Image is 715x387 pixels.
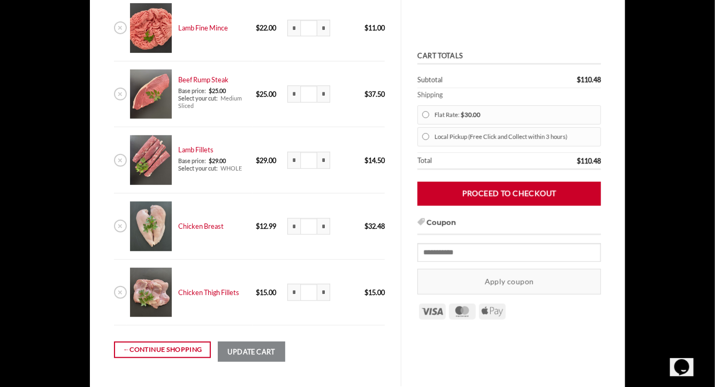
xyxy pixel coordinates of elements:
[178,75,229,84] a: Beef Rump Steak
[114,154,127,167] a: Remove Lamb Fillets from cart
[417,269,601,294] button: Apply coupon
[209,87,212,94] span: $
[364,222,385,230] bdi: 32.48
[130,202,171,251] img: Cart
[114,342,211,358] a: Continue shopping
[256,156,260,165] span: $
[256,222,276,230] bdi: 12.99
[218,342,285,361] button: Update cart
[178,165,218,172] dt: Select your cut:
[130,3,171,53] img: Cart
[209,87,226,94] span: 25.00
[114,220,127,233] a: Remove Chicken Breast from cart
[417,217,601,235] h3: Coupon
[577,75,601,84] bdi: 110.48
[256,90,260,98] span: $
[364,156,385,165] bdi: 14.50
[364,288,385,297] bdi: 15.00
[114,88,127,100] a: Remove Beef Rump Steak from cart
[364,222,368,230] span: $
[178,145,214,154] a: Lamb Fillets
[130,135,171,185] img: Cart
[364,156,368,165] span: $
[461,111,465,118] span: $
[130,268,171,318] img: Cart
[417,49,601,65] th: Cart totals
[209,157,212,164] span: $
[417,153,511,170] th: Total
[178,95,218,102] dt: Select your cut:
[256,90,276,98] bdi: 25.00
[417,302,507,320] div: Payment icons
[364,24,385,32] bdi: 11.00
[178,157,206,165] dt: Base price:
[178,87,206,95] dt: Base price:
[130,69,171,119] img: Cart
[461,111,481,118] bdi: 30.00
[256,288,260,297] span: $
[123,344,130,355] span: ←
[417,88,601,102] th: Shipping
[256,222,260,230] span: $
[417,72,511,88] th: Subtotal
[178,24,228,32] a: Lamb Fine Mince
[256,288,276,297] bdi: 15.00
[577,157,601,165] bdi: 110.48
[114,21,127,34] a: Remove Lamb Fine Mince from cart
[114,286,127,299] a: Remove Chicken Thigh Fillets from cart
[178,95,246,110] div: Medium Sliced
[434,130,596,144] label: Local Pickup (Free Click and Collect within 3 hours)
[364,288,368,297] span: $
[434,108,596,122] label: Flat Rate:
[417,182,601,206] a: Proceed to checkout
[364,90,368,98] span: $
[178,222,224,230] a: Chicken Breast
[364,24,368,32] span: $
[670,344,704,376] iframe: chat widget
[577,75,581,84] span: $
[209,157,226,164] span: 29.00
[577,157,581,165] span: $
[256,156,276,165] bdi: 29.00
[256,24,276,32] bdi: 22.00
[364,90,385,98] bdi: 37.50
[256,24,260,32] span: $
[178,288,239,297] a: Chicken Thigh Fillets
